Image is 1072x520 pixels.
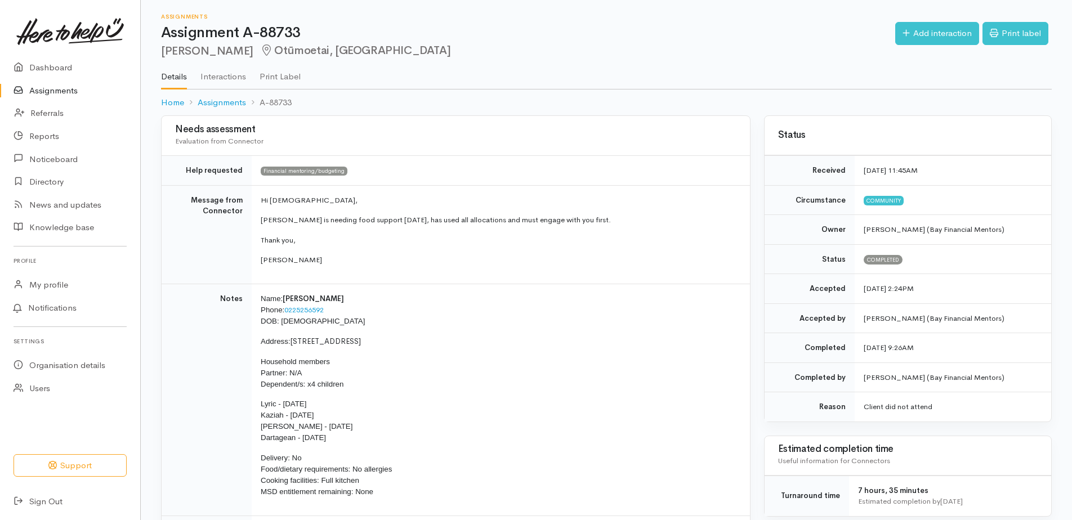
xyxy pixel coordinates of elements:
h3: Estimated completion time [778,444,1038,455]
a: Print Label [260,57,301,88]
p: Thank you, [261,235,736,246]
td: Client did not attend [855,392,1051,422]
span: [STREET_ADDRESS] [291,337,361,346]
span: Financial mentoring/budgeting [261,167,347,176]
button: Support [14,454,127,477]
span: Phone: [261,306,284,314]
h2: [PERSON_NAME] [161,44,895,57]
span: Otūmoetai, [GEOGRAPHIC_DATA] [260,43,450,57]
td: Accepted [765,274,855,304]
span: Evaluation from Connector [175,136,263,146]
a: Details [161,57,187,89]
td: Completed by [765,362,855,392]
span: Useful information for Connectors [778,456,890,465]
li: A-88733 [246,96,292,109]
a: Interactions [200,57,246,88]
h1: Assignment A-88733 [161,25,895,41]
span: Lyric - [DATE] Kaziah - [DATE] [PERSON_NAME] - [DATE] Dartagean - [DATE] [261,400,352,442]
time: [DATE] [940,496,963,506]
h6: Settings [14,334,127,349]
td: Received [765,156,855,186]
span: [PERSON_NAME] [283,294,344,303]
h3: Needs assessment [175,124,736,135]
nav: breadcrumb [161,89,1052,116]
span: 7 hours, 35 minutes [858,486,928,495]
td: Status [765,244,855,274]
a: Assignments [198,96,246,109]
td: Reason [765,392,855,422]
span: DOB: [DEMOGRAPHIC_DATA] [261,317,365,325]
div: Estimated completion by [858,496,1038,507]
time: [DATE] 9:26AM [864,343,914,352]
td: Circumstance [765,185,855,215]
span: Delivery: No Food/dietary requirements: No allergies Cooking facilities: Full kitchen MSD entitle... [261,454,392,496]
td: Notes [162,284,252,516]
td: Completed [765,333,855,363]
a: 0225256592 [284,305,324,315]
td: Accepted by [765,303,855,333]
time: [DATE] 2:24PM [864,284,914,293]
p: Hi [DEMOGRAPHIC_DATA], [261,195,736,206]
td: Help requested [162,156,252,186]
time: [DATE] 11:45AM [864,165,918,175]
span: Name: [261,294,283,303]
td: [PERSON_NAME] (Bay Financial Mentors) [855,362,1051,392]
td: [PERSON_NAME] (Bay Financial Mentors) [855,303,1051,333]
p: [PERSON_NAME] is needing food support [DATE], has used all allocations and must engage with you f... [261,214,736,226]
a: Home [161,96,184,109]
a: Add interaction [895,22,979,45]
h3: Status [778,130,1038,141]
span: Address: [261,337,291,346]
span: Completed [864,255,903,264]
h6: Profile [14,253,127,268]
p: [PERSON_NAME] [261,254,736,266]
span: [PERSON_NAME] (Bay Financial Mentors) [864,225,1004,234]
span: Household members Partner: N/A Dependent/s: x4 children [261,357,343,388]
td: Turnaround time [765,476,849,516]
h6: Assignments [161,14,895,20]
td: Owner [765,215,855,245]
a: Print label [982,22,1048,45]
td: Message from Connector [162,185,252,284]
span: Community [864,196,904,205]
